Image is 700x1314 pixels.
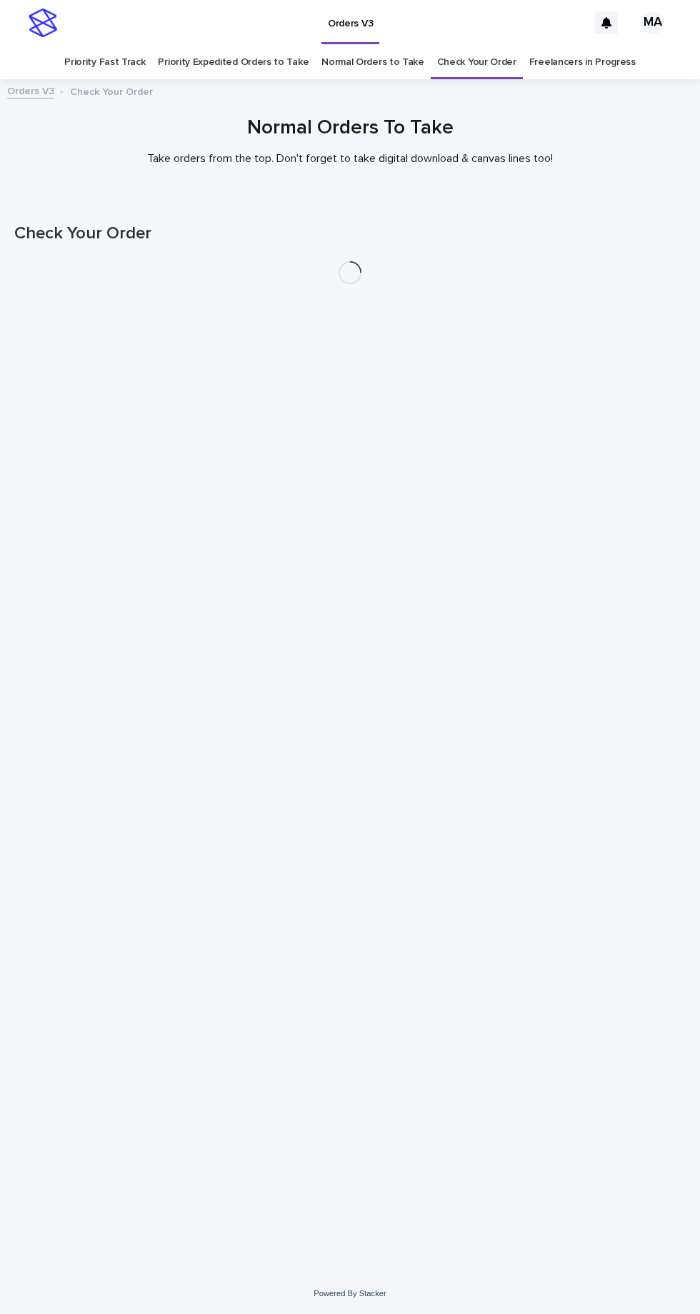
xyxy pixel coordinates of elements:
[7,82,54,98] a: Orders V3
[314,1289,386,1298] a: Powered By Stacker
[29,9,57,37] img: stacker-logo-s-only.png
[14,223,686,244] h1: Check Your Order
[641,11,664,34] div: MA
[70,83,153,98] p: Check Your Order
[14,116,686,141] h1: Normal Orders To Take
[64,46,145,79] a: Priority Fast Track
[321,46,424,79] a: Normal Orders to Take
[158,46,309,79] a: Priority Expedited Orders to Take
[437,46,516,79] a: Check Your Order
[64,152,636,166] p: Take orders from the top. Don't forget to take digital download & canvas lines too!
[529,46,636,79] a: Freelancers in Progress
